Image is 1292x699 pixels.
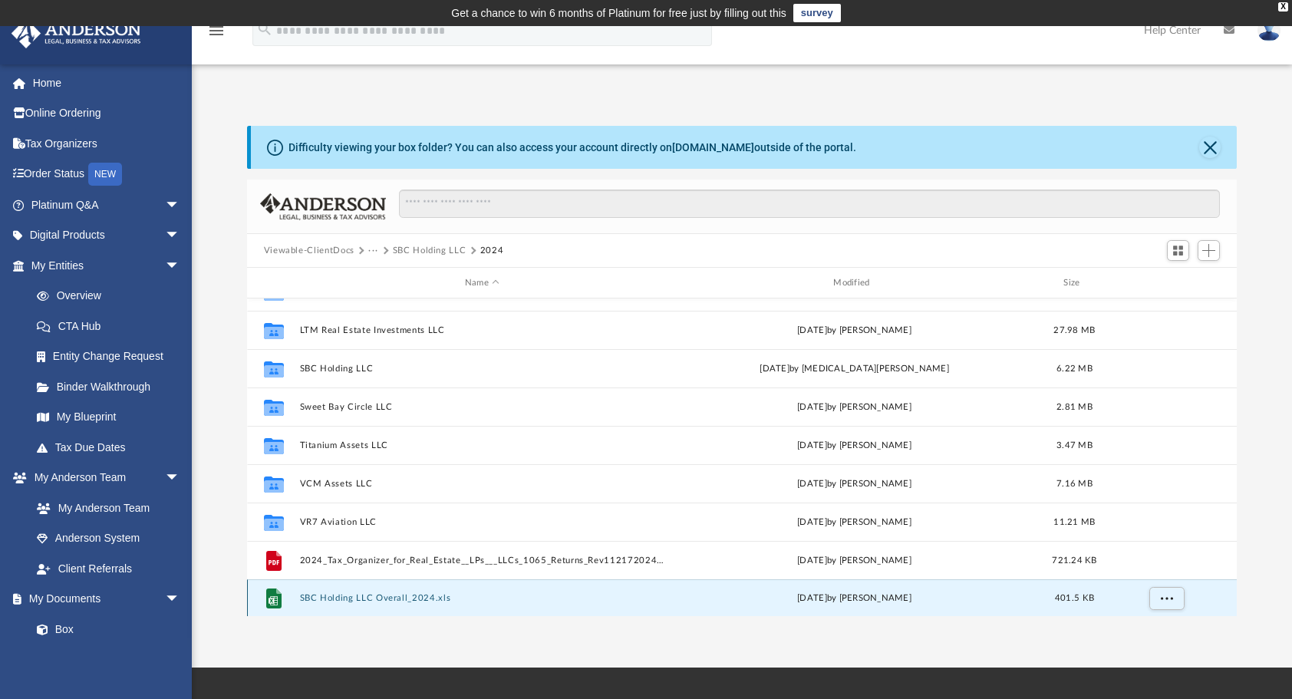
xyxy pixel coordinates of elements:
a: [DOMAIN_NAME] [672,141,754,153]
a: Platinum Q&Aarrow_drop_down [11,190,203,220]
div: Name [298,276,664,290]
button: VCM Assets LLC [299,479,664,489]
input: Search files and folders [399,190,1220,219]
button: Sweet Bay Circle LLC [299,402,664,412]
div: id [1112,276,1219,290]
button: Viewable-ClientDocs [264,244,354,258]
button: LTM Real Estate Investments LLC [299,325,664,335]
img: User Pic [1257,19,1280,41]
button: SBC Holding LLC Overall_2024.xls [299,593,664,603]
button: Close [1199,137,1221,158]
i: search [256,21,273,38]
span: 2.81 MB [1056,403,1093,411]
a: Binder Walkthrough [21,371,203,402]
span: arrow_drop_down [165,190,196,221]
a: Overview [21,281,203,312]
div: [DATE] by [PERSON_NAME] [671,324,1037,338]
span: 3.47 MB [1056,441,1093,450]
div: [DATE] by [PERSON_NAME] [671,592,1037,605]
a: Home [11,68,203,98]
a: Client Referrals [21,553,196,584]
span: 6.22 MB [1056,364,1093,373]
button: SBC Holding LLC [393,244,466,258]
span: arrow_drop_down [165,584,196,615]
button: SBC Holding LLC [299,364,664,374]
span: arrow_drop_down [165,220,196,252]
a: Anderson System [21,523,196,554]
span: 401.5 KB [1055,594,1094,602]
a: Tax Due Dates [21,432,203,463]
div: [DATE] by [PERSON_NAME] [671,285,1037,299]
i: menu [207,21,226,40]
button: Titanium Assets LLC [299,440,664,450]
button: More options [1149,587,1184,610]
div: [DATE] by [PERSON_NAME] [671,439,1037,453]
span: arrow_drop_down [165,463,196,494]
div: [DATE] by [PERSON_NAME] [671,401,1037,414]
div: [DATE] by [PERSON_NAME] [671,516,1037,529]
div: Modified [671,276,1037,290]
a: My Blueprint [21,402,196,433]
span: 7.16 MB [1056,480,1093,488]
a: My Anderson Teamarrow_drop_down [11,463,196,493]
img: Anderson Advisors Platinum Portal [7,18,146,48]
a: Online Ordering [11,98,203,129]
a: CTA Hub [21,311,203,341]
a: Box [21,614,188,645]
a: Entity Change Request [21,341,203,372]
span: 721.24 KB [1052,556,1096,565]
span: 27.98 MB [1053,326,1095,335]
div: [DATE] by [PERSON_NAME] [671,477,1037,491]
div: grid [247,298,1238,617]
a: Order StatusNEW [11,159,203,190]
button: 2024 [480,244,504,258]
span: 11.21 MB [1053,518,1095,526]
a: Digital Productsarrow_drop_down [11,220,203,251]
a: Meeting Minutes [21,645,196,675]
a: My Documentsarrow_drop_down [11,584,196,615]
a: My Entitiesarrow_drop_down [11,250,203,281]
button: 2024_Tax_Organizer_for_Real_Estate__LPs___LLCs_1065_Returns_Rev112172024.pdf [299,556,664,565]
button: Switch to Grid View [1167,240,1190,262]
div: NEW [88,163,122,186]
a: Tax Organizers [11,128,203,159]
div: Size [1043,276,1105,290]
div: Get a chance to win 6 months of Platinum for free just by filling out this [451,4,786,22]
a: menu [207,29,226,40]
a: survey [793,4,841,22]
button: Add [1198,240,1221,262]
div: id [253,276,292,290]
button: ··· [368,244,378,258]
div: [DATE] by [PERSON_NAME] [671,554,1037,568]
button: VR7 Aviation LLC [299,517,664,527]
div: close [1278,2,1288,12]
div: [DATE] by [MEDICAL_DATA][PERSON_NAME] [671,362,1037,376]
span: arrow_drop_down [165,250,196,282]
a: My Anderson Team [21,493,188,523]
div: Difficulty viewing your box folder? You can also access your account directly on outside of the p... [288,140,856,156]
